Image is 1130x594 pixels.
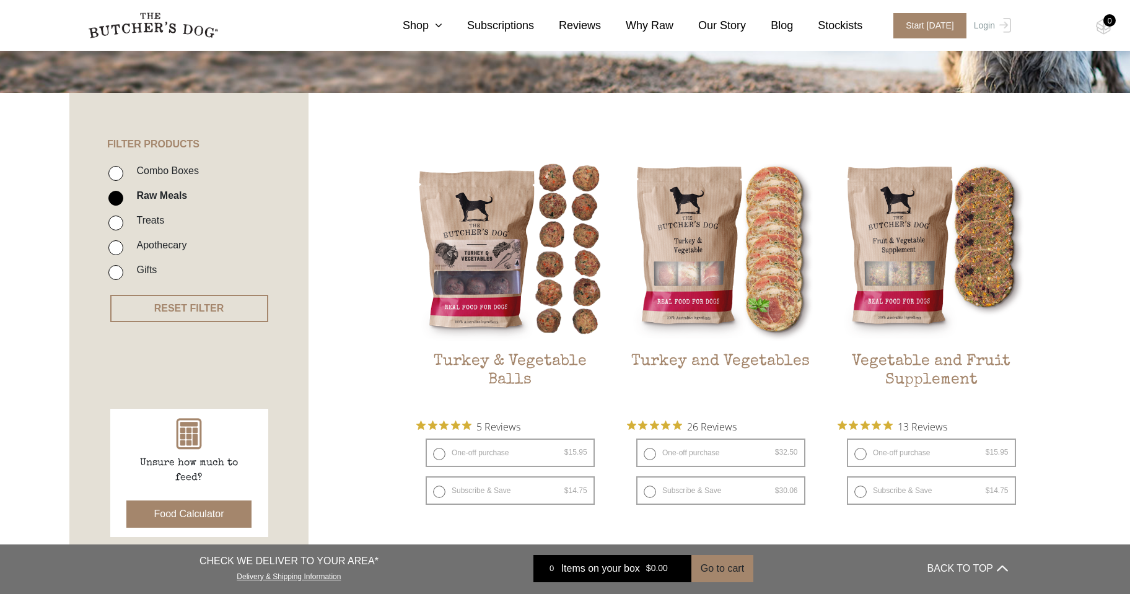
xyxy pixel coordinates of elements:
a: Login [971,13,1011,38]
bdi: 0.00 [646,564,668,574]
h2: Turkey & Vegetable Balls [416,352,604,411]
a: Turkey & Vegetable BallsTurkey & Vegetable Balls [416,155,604,411]
h2: Vegetable and Fruit Supplement [838,352,1025,411]
span: 26 Reviews [687,417,737,435]
button: Food Calculator [126,500,252,528]
a: Our Story [673,17,746,34]
span: Items on your box [561,561,640,576]
button: Go to cart [691,555,753,582]
a: Delivery & Shipping Information [237,569,341,581]
label: Gifts [130,261,157,278]
bdi: 14.75 [986,486,1009,495]
img: TBD_Cart-Empty.png [1096,19,1111,35]
img: Vegetable and Fruit Supplement [838,155,1025,343]
bdi: 32.50 [775,448,798,456]
label: One-off purchase [426,439,595,467]
a: Start [DATE] [881,13,971,38]
div: 0 [543,562,561,575]
a: Shop [378,17,442,34]
label: One-off purchase [636,439,805,467]
span: $ [986,486,990,495]
bdi: 15.95 [564,448,587,456]
a: Turkey and VegetablesTurkey and Vegetables [627,155,815,411]
bdi: 15.95 [986,448,1009,456]
span: $ [775,448,779,456]
a: Stockists [793,17,862,34]
label: One-off purchase [847,439,1016,467]
label: Treats [130,212,164,229]
span: $ [646,564,651,574]
bdi: 30.06 [775,486,798,495]
div: 0 [1103,14,1116,27]
button: Rated 4.9 out of 5 stars from 13 reviews. Jump to reviews. [838,417,947,435]
button: BACK TO TOP [927,554,1008,583]
button: RESET FILTER [110,295,268,322]
span: 13 Reviews [898,417,947,435]
label: Subscribe & Save [847,476,1016,505]
label: Raw Meals [130,187,187,204]
label: Combo Boxes [130,162,199,179]
span: $ [564,448,569,456]
a: Reviews [534,17,601,34]
img: Turkey & Vegetable Balls [416,155,604,343]
span: $ [986,448,990,456]
img: Turkey and Vegetables [627,155,815,343]
a: Subscriptions [442,17,534,34]
button: Rated 4.9 out of 5 stars from 26 reviews. Jump to reviews. [627,417,737,435]
button: Rated 5 out of 5 stars from 5 reviews. Jump to reviews. [416,417,520,435]
p: CHECK WE DELIVER TO YOUR AREA* [199,554,379,569]
label: Apothecary [130,237,186,253]
span: Start [DATE] [893,13,966,38]
a: Vegetable and Fruit SupplementVegetable and Fruit Supplement [838,155,1025,411]
span: $ [775,486,779,495]
bdi: 14.75 [564,486,587,495]
a: Why Raw [601,17,673,34]
label: Subscribe & Save [426,476,595,505]
span: 5 Reviews [476,417,520,435]
label: Subscribe & Save [636,476,805,505]
a: 0 Items on your box $0.00 [533,555,691,582]
span: $ [564,486,569,495]
p: Unsure how much to feed? [127,456,251,486]
h4: FILTER PRODUCTS [69,93,309,150]
a: Blog [746,17,793,34]
h2: Turkey and Vegetables [627,352,815,411]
